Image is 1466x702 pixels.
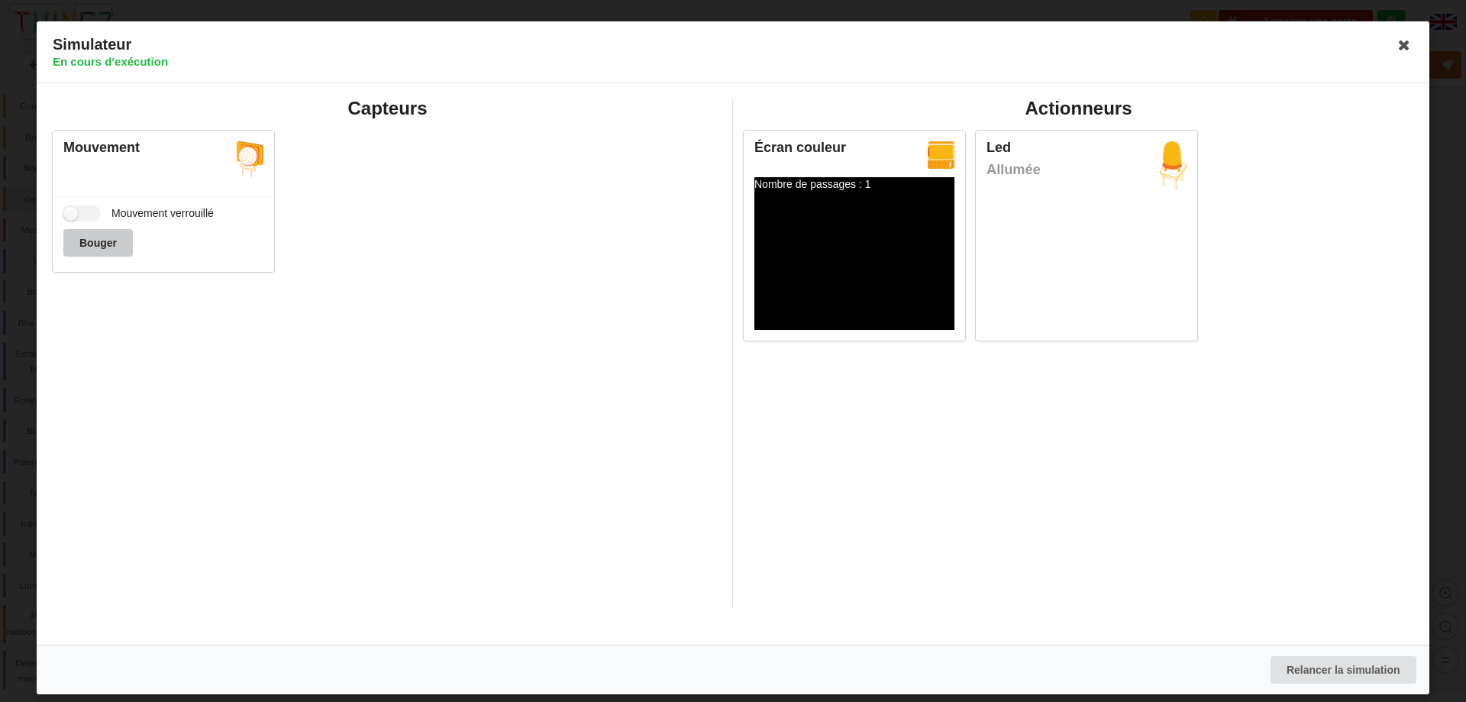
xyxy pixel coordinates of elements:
[63,229,133,257] button: Bouger
[63,205,214,222] label: Mouvement verrouillé
[1160,141,1187,189] img: picto_led.png
[986,139,1187,157] div: Led
[754,177,954,330] div: Nombre de passages : 1
[754,139,954,157] div: Écran couleur
[53,97,722,121] h2: Capteurs
[63,139,263,157] div: Mouvement
[53,54,1406,69] h4: En cours d'exécution
[928,141,954,169] img: picto_ecran.png
[986,160,1187,180] div: Allumée
[744,97,1413,121] h2: Actionneurs
[237,141,263,177] img: picto_mouvement.png
[37,21,1429,83] div: Simulateur
[1271,656,1416,684] button: Relancer la simulation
